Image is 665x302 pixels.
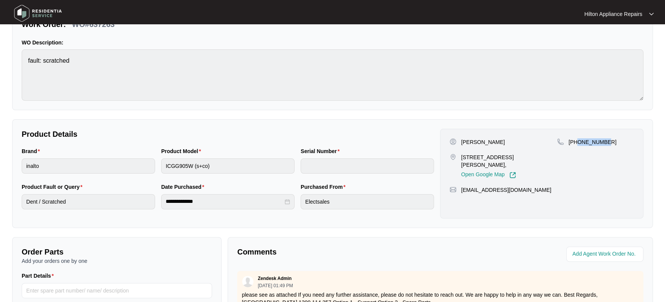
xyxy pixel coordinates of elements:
p: Zendesk Admin [258,275,291,281]
p: Comments [237,247,435,257]
label: Serial Number [301,147,342,155]
p: [EMAIL_ADDRESS][DOMAIN_NAME] [461,186,551,194]
input: Serial Number [301,158,434,174]
img: user-pin [450,138,456,145]
p: Hilton Appliance Repairs [584,10,642,18]
img: dropdown arrow [649,12,654,16]
p: [DATE] 01:49 PM [258,283,293,288]
p: Order Parts [22,247,212,257]
label: Purchased From [301,183,348,191]
input: Product Model [161,158,294,174]
p: [PHONE_NUMBER] [568,138,616,146]
p: [STREET_ADDRESS][PERSON_NAME], [461,153,557,169]
p: [PERSON_NAME] [461,138,505,146]
input: Date Purchased [166,198,283,206]
input: Add Agent Work Order No. [572,250,639,259]
p: Add your orders one by one [22,257,212,265]
img: map-pin [450,186,456,193]
input: Product Fault or Query [22,194,155,209]
img: Link-External [509,172,516,179]
label: Date Purchased [161,183,207,191]
input: Part Details [22,283,212,298]
img: residentia service logo [11,2,65,25]
p: WO Description: [22,39,643,46]
img: map-pin [450,153,456,160]
img: map-pin [557,138,564,145]
input: Purchased From [301,194,434,209]
label: Part Details [22,272,57,280]
label: Product Fault or Query [22,183,85,191]
textarea: fault: scratched [22,49,643,101]
a: Open Google Map [461,172,516,179]
input: Brand [22,158,155,174]
p: Product Details [22,129,434,139]
img: user.svg [242,276,253,287]
label: Brand [22,147,43,155]
label: Product Model [161,147,204,155]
